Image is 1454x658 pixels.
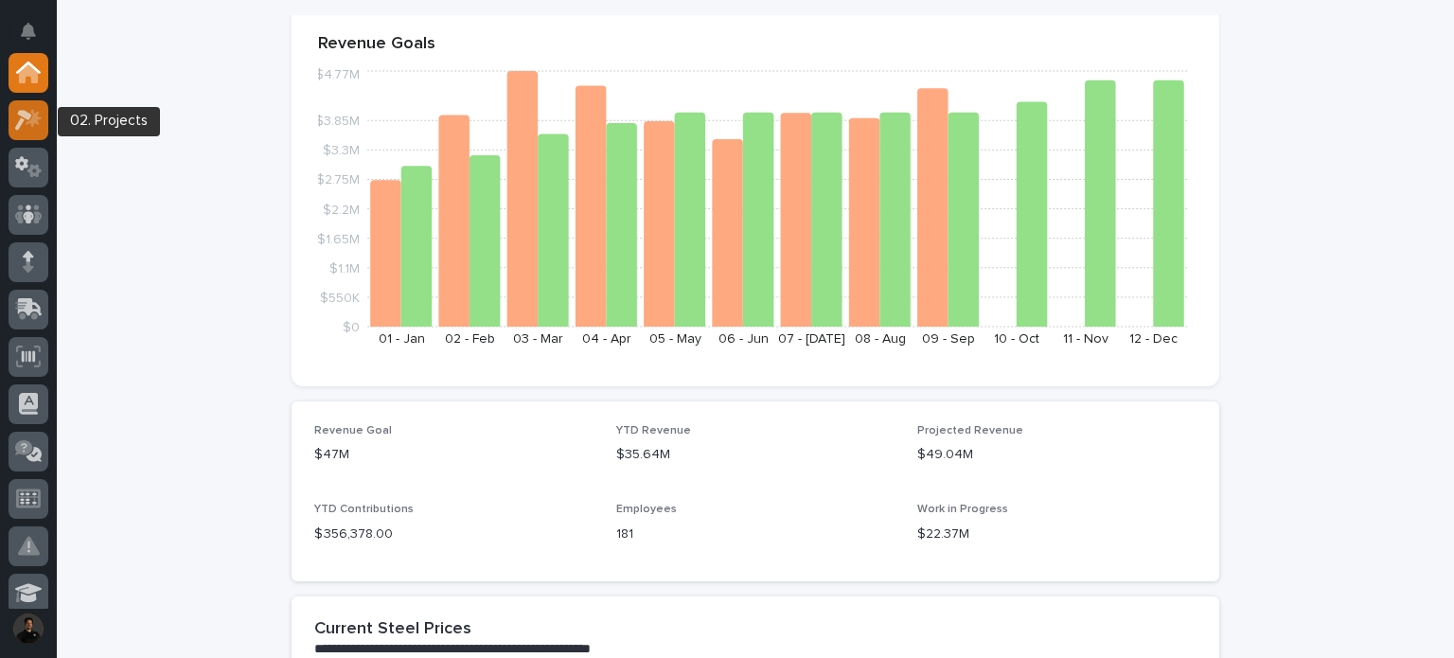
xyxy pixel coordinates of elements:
[318,34,1193,55] p: Revenue Goals
[582,332,631,346] text: 04 - Apr
[329,261,360,275] tspan: $1.1M
[616,525,895,544] p: 181
[616,445,895,465] p: $35.64M
[9,609,48,649] button: users-avatar
[314,445,594,465] p: $47M
[649,332,701,346] text: 05 - May
[315,68,360,81] tspan: $4.77M
[343,321,360,334] tspan: $0
[24,23,48,53] div: Notifications
[323,144,360,157] tspan: $3.3M
[778,332,845,346] text: 07 - [DATE]
[323,203,360,216] tspan: $2.2M
[917,425,1023,436] span: Projected Revenue
[922,332,975,346] text: 09 - Sep
[9,11,48,51] button: Notifications
[917,445,1197,465] p: $49.04M
[917,504,1008,515] span: Work in Progress
[314,425,392,436] span: Revenue Goal
[855,332,906,346] text: 08 - Aug
[315,115,360,128] tspan: $3.85M
[616,425,691,436] span: YTD Revenue
[917,525,1197,544] p: $22.37M
[316,173,360,187] tspan: $2.75M
[314,504,414,515] span: YTD Contributions
[994,332,1039,346] text: 10 - Oct
[616,504,677,515] span: Employees
[314,525,594,544] p: $ 356,378.00
[317,232,360,245] tspan: $1.65M
[320,291,360,304] tspan: $550K
[1129,332,1178,346] text: 12 - Dec
[1063,332,1108,346] text: 11 - Nov
[718,332,769,346] text: 06 - Jun
[314,619,471,640] h2: Current Steel Prices
[513,332,563,346] text: 03 - Mar
[445,332,495,346] text: 02 - Feb
[379,332,425,346] text: 01 - Jan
